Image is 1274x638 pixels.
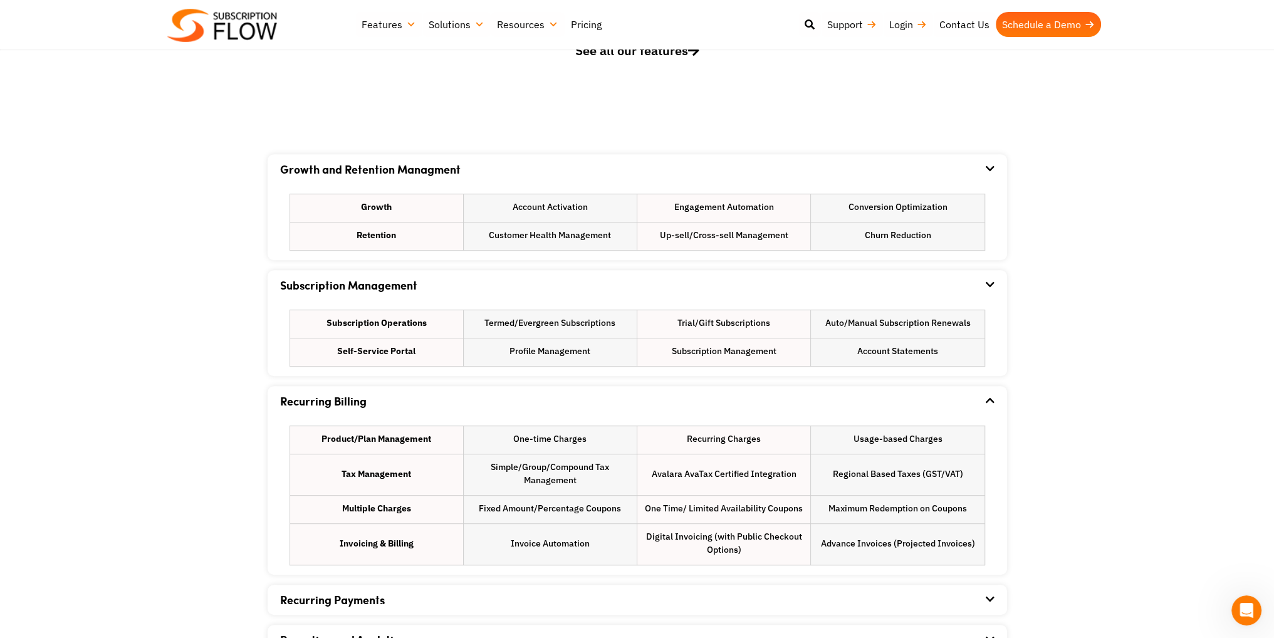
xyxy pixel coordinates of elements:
[811,426,984,454] li: Usage-based Charges
[637,454,810,495] li: Avalara AvaTax Certified Integration
[464,222,637,250] li: Customer Health Management
[280,277,417,293] a: Subscription Management
[637,222,810,250] li: Up-sell/Cross-sell Management
[637,194,810,222] li: Engagement Automation
[821,12,883,37] a: Support
[355,12,422,37] a: Features
[280,592,385,608] a: Recurring Payments
[811,194,984,222] li: Conversion Optimization
[280,416,995,575] div: Recurring Billing
[340,537,414,550] strong: Invoicing & Billing
[811,338,984,366] li: Account Statements
[811,222,984,250] li: Churn Reduction
[464,194,637,222] li: Account Activation
[464,496,637,523] li: Fixed Amount/Percentage Coupons
[357,229,396,242] strong: Retention
[811,310,984,338] li: Auto/Manual Subscription Renewals
[1231,595,1261,625] iframe: Intercom live chat
[342,502,411,515] strong: Multiple Charges
[280,585,995,615] div: Recurring Payments
[361,201,392,214] strong: Growth
[811,524,984,565] li: Advance Invoices (Projected Invoices)
[280,270,995,300] div: Subscription Management
[342,468,411,481] strong: Tax Management
[933,12,996,37] a: Contact Us
[637,524,810,565] li: Digital Invoicing (with Public Checkout Options)
[280,184,995,260] div: Growth and Retention Managment
[464,310,637,338] li: Termed/Evergreen Subscriptions
[337,345,415,358] strong: Self-Service Portal
[280,386,995,416] div: Recurring Billing
[422,12,491,37] a: Solutions
[280,161,461,177] a: Growth and Retention Managment
[811,454,984,495] li: Regional Based Taxes (GST/VAT)
[268,41,1007,79] a: See all our features
[167,9,277,42] img: Subscriptionflow
[491,12,565,37] a: Resources
[883,12,933,37] a: Login
[637,338,810,366] li: Subscription Management
[321,432,431,446] strong: Product/Plan Management
[464,338,637,366] li: Profile Management
[280,300,995,376] div: Subscription Management
[464,524,637,565] li: Invoice Automation
[280,154,995,184] div: Growth and Retention Managment
[575,42,699,59] span: See all our features
[637,426,810,454] li: Recurring Charges
[637,310,810,338] li: Trial/Gift Subscriptions
[565,12,608,37] a: Pricing
[811,496,984,523] li: Maximum Redemption on Coupons
[464,426,637,454] li: One-time Charges
[464,454,637,495] li: Simple/Group/Compound Tax Management
[326,316,427,330] strong: Subscription Operations
[996,12,1101,37] a: Schedule a Demo
[637,496,810,523] li: One Time/ Limited Availability Coupons
[280,393,367,409] a: Recurring Billing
